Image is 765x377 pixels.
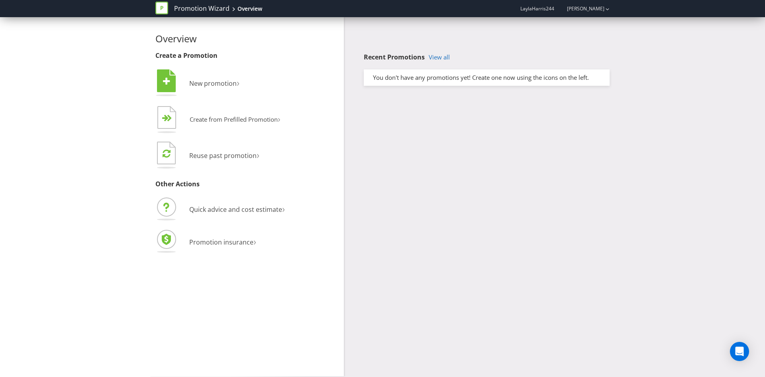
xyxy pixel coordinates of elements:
[730,342,749,361] div: Open Intercom Messenger
[155,238,256,247] a: Promotion insurance›
[155,104,281,136] button: Create from Prefilled Promotion›
[189,205,282,214] span: Quick advice and cost estimate
[278,113,280,125] span: ›
[237,5,262,13] div: Overview
[189,151,257,160] span: Reuse past promotion
[163,77,170,86] tspan: 
[367,73,606,82] div: You don't have any promotions yet! Create one now using the icons on the left.
[174,4,229,13] a: Promotion Wizard
[190,115,278,123] span: Create from Prefilled Promotion
[282,202,285,215] span: ›
[163,149,171,158] tspan: 
[155,205,285,214] a: Quick advice and cost estimate›
[189,238,253,247] span: Promotion insurance
[155,34,338,44] h2: Overview
[364,53,425,61] span: Recent Promotions
[237,76,239,89] span: ›
[257,148,259,161] span: ›
[189,79,237,88] span: New promotion
[253,235,256,248] span: ›
[167,114,172,122] tspan: 
[520,5,554,12] span: LaylaHarris244
[155,52,338,59] h3: Create a Promotion
[559,5,604,12] a: [PERSON_NAME]
[155,181,338,188] h3: Other Actions
[429,54,450,61] a: View all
